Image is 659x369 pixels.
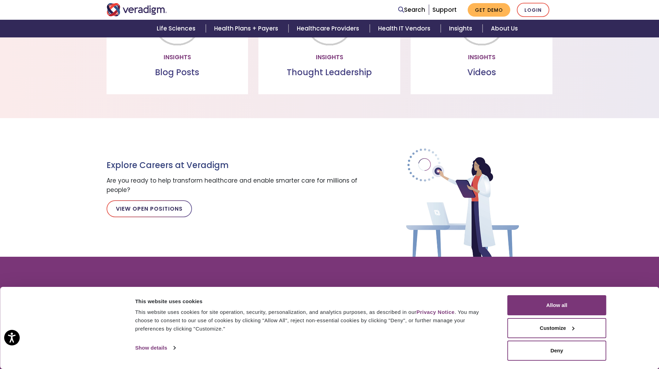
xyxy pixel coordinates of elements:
[107,176,363,195] p: Are you ready to help transform healthcare and enable smarter care for millions of people?
[264,68,395,78] h3: Thought Leadership
[206,20,289,37] a: Health Plans + Payers
[432,6,457,14] a: Support
[107,200,192,217] a: View Open Positions
[112,53,243,62] p: Insights
[517,3,549,17] a: Login
[416,53,547,62] p: Insights
[507,318,606,338] button: Customize
[507,341,606,361] button: Deny
[107,160,363,170] h3: Explore Careers at Veradigm
[441,20,483,37] a: Insights
[483,20,526,37] a: About Us
[416,68,547,78] h3: Videos
[289,20,369,37] a: Healthcare Providers
[148,20,206,37] a: Life Sciences
[417,309,455,315] a: Privacy Notice
[507,295,606,315] button: Allow all
[135,343,175,353] a: Show details
[468,3,510,17] a: Get Demo
[398,5,425,15] a: Search
[107,3,167,16] img: Veradigm logo
[112,68,243,78] h3: Blog Posts
[135,297,492,306] div: This website uses cookies
[370,20,441,37] a: Health IT Vendors
[135,308,492,333] div: This website uses cookies for site operation, security, personalization, and analytics purposes, ...
[264,53,395,62] p: Insights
